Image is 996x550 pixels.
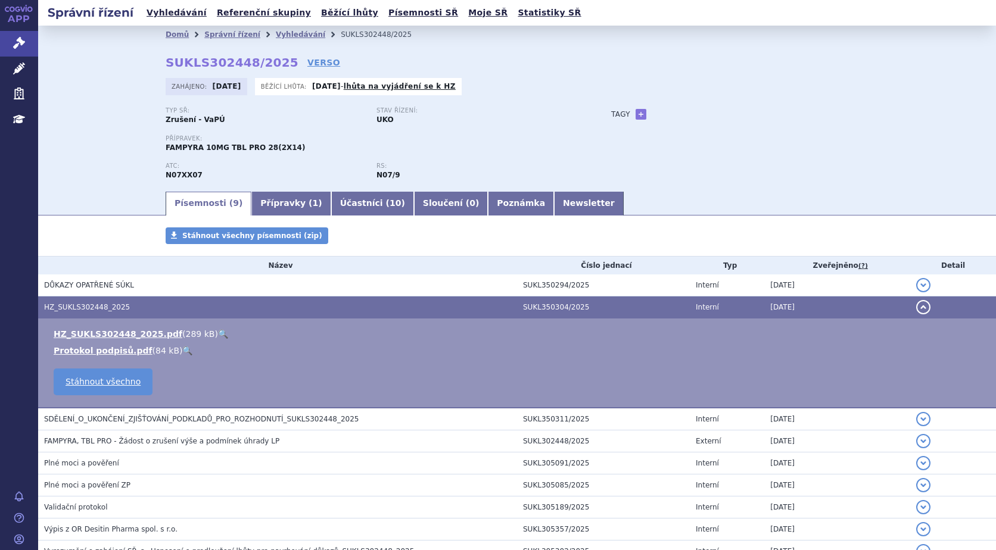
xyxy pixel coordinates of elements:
[166,192,251,215] a: Písemnosti (9)
[218,329,228,339] a: 🔍
[696,481,719,489] span: Interní
[44,503,108,511] span: Validační protokol
[54,368,152,395] a: Stáhnout všechno
[916,522,930,536] button: detail
[166,143,305,152] span: FAMPYRA 10MG TBL PRO 28(2X14)
[910,257,996,274] th: Detail
[636,109,646,120] a: +
[517,257,690,274] th: Číslo jednací
[517,274,690,296] td: SUKL350294/2025
[341,26,427,43] li: SUKLS302448/2025
[166,107,365,114] p: Typ SŘ:
[465,5,511,21] a: Moje SŘ
[54,345,984,357] li: ( )
[764,452,910,474] td: [DATE]
[690,257,764,274] th: Typ
[517,496,690,518] td: SUKL305189/2025
[376,115,394,124] strong: UKO
[916,434,930,448] button: detail
[858,262,868,270] abbr: (?)
[764,257,910,274] th: Zveřejněno
[696,459,719,467] span: Interní
[38,257,517,274] th: Název
[488,192,554,215] a: Poznámka
[54,346,152,355] a: Protokol podpisů.pdf
[764,518,910,540] td: [DATE]
[764,296,910,318] td: [DATE]
[182,346,192,355] a: 🔍
[166,30,189,39] a: Domů
[517,474,690,496] td: SUKL305085/2025
[514,5,584,21] a: Statistiky SŘ
[186,329,215,339] span: 289 kB
[204,30,260,39] a: Správní řízení
[916,300,930,314] button: detail
[44,303,130,311] span: HZ_SUKLS302448_2025
[376,107,575,114] p: Stav řízení:
[696,437,721,445] span: Externí
[38,4,143,21] h2: Správní řízení
[44,281,134,289] span: DŮKAZY OPATŘENÉ SÚKL
[54,328,984,340] li: ( )
[276,30,325,39] a: Vyhledávání
[696,415,719,423] span: Interní
[376,162,575,170] p: RS:
[313,198,319,208] span: 1
[916,278,930,292] button: detail
[385,5,462,21] a: Písemnosti SŘ
[44,415,359,423] span: SDĚLENÍ_O_UKONČENÍ_ZJIŠŤOVÁNÍ_PODKLADŮ_PRO_ROZHODNUTÍ_SUKLS302448_2025
[44,481,130,489] span: Plné moci a pověření ZP
[376,171,400,179] strong: fampridin
[764,408,910,430] td: [DATE]
[182,232,322,240] span: Stáhnout všechny písemnosti (zip)
[166,55,298,70] strong: SUKLS302448/2025
[261,82,309,91] span: Běžící lhůta:
[764,430,910,452] td: [DATE]
[344,82,456,90] a: lhůta na vyjádření se k HZ
[764,496,910,518] td: [DATE]
[696,303,719,311] span: Interní
[554,192,624,215] a: Newsletter
[166,171,203,179] strong: FAMPRIDIN
[696,525,719,533] span: Interní
[44,525,178,533] span: Výpis z OR Desitin Pharma spol. s r.o.
[166,135,587,142] p: Přípravek:
[143,5,210,21] a: Vyhledávání
[307,57,340,68] a: VERSO
[312,82,341,90] strong: [DATE]
[331,192,414,215] a: Účastníci (10)
[764,474,910,496] td: [DATE]
[916,478,930,492] button: detail
[155,346,179,355] span: 84 kB
[916,456,930,470] button: detail
[696,281,719,289] span: Interní
[469,198,475,208] span: 0
[916,500,930,514] button: detail
[764,274,910,296] td: [DATE]
[251,192,331,215] a: Přípravky (1)
[213,5,315,21] a: Referenční skupiny
[414,192,488,215] a: Sloučení (0)
[696,503,719,511] span: Interní
[916,412,930,426] button: detail
[517,452,690,474] td: SUKL305091/2025
[390,198,401,208] span: 10
[166,115,225,124] strong: Zrušení - VaPÚ
[172,82,209,91] span: Zahájeno:
[166,227,328,244] a: Stáhnout všechny písemnosti (zip)
[213,82,241,90] strong: [DATE]
[517,296,690,318] td: SUKL350304/2025
[233,198,239,208] span: 9
[611,107,630,121] h3: Tagy
[54,329,182,339] a: HZ_SUKLS302448_2025.pdf
[44,437,279,445] span: FAMPYRA, TBL PRO - Žádost o zrušení výše a podmínek úhrady LP
[318,5,382,21] a: Běžící lhůty
[517,430,690,452] td: SUKL302448/2025
[166,162,365,170] p: ATC:
[517,408,690,430] td: SUKL350311/2025
[517,518,690,540] td: SUKL305357/2025
[44,459,119,467] span: Plné moci a pověření
[312,82,456,91] p: -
